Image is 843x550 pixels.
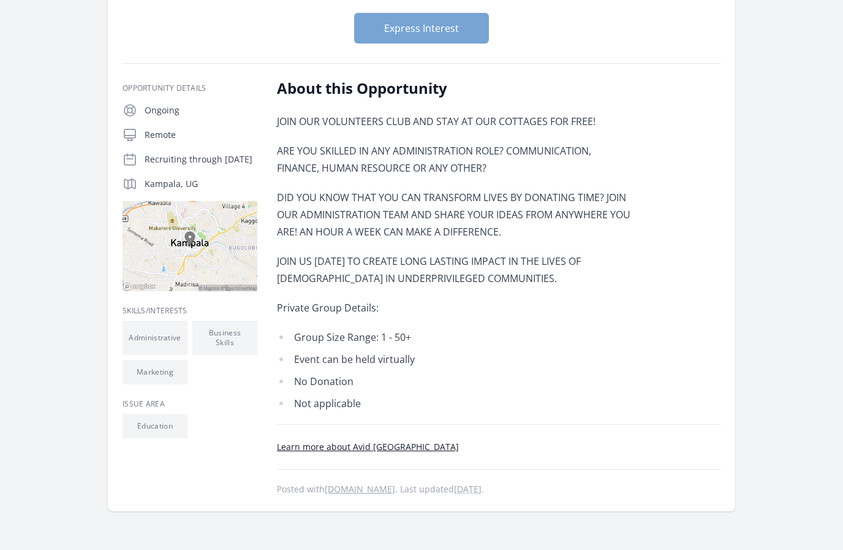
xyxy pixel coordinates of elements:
[277,351,635,368] li: Event can be held virtually
[277,189,635,240] p: DID YOU KNOW THAT YOU CAN TRANSFORM LIVES BY DONATING TIME? JOIN OUR ADMINISTRATION TEAM AND SHAR...
[145,178,257,190] p: Kampala, UG
[277,78,635,98] h2: About this Opportunity
[123,201,257,291] img: Map
[277,484,720,494] p: Posted with . Last updated .
[277,395,635,412] li: Not applicable
[325,483,395,495] a: [DOMAIN_NAME]
[277,113,635,130] p: JOIN OUR VOLUNTEERS CLUB AND STAY AT OUR COTTAGES FOR FREE!
[277,253,635,287] p: JOIN US [DATE] TO CREATE LONG LASTING IMPACT IN THE LIVES OF [DEMOGRAPHIC_DATA] IN UNDERPRIVILEGE...
[192,321,257,355] li: Business Skills
[354,13,489,44] button: Express Interest
[123,306,257,316] h3: Skills/Interests
[123,321,187,355] li: Administrative
[123,414,187,438] li: Education
[145,104,257,116] p: Ongoing
[123,83,257,93] h3: Opportunity Details
[454,483,482,495] abbr: Thu, Sep 25, 2025 8:44 PM
[277,142,635,177] p: ARE YOU SKILLED IN ANY ADMINISTRATION ROLE? COMMUNICATION, FINANCE, HUMAN RESOURCE OR ANY OTHER?
[277,329,635,346] li: Group Size Range: 1 - 50+
[145,129,257,141] p: Remote
[277,373,635,390] li: No Donation
[123,360,187,384] li: Marketing
[145,153,257,166] p: Recruiting through [DATE]
[277,299,635,316] p: Private Group Details:
[123,399,257,409] h3: Issue area
[277,441,459,453] a: Learn more about Avid [GEOGRAPHIC_DATA]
